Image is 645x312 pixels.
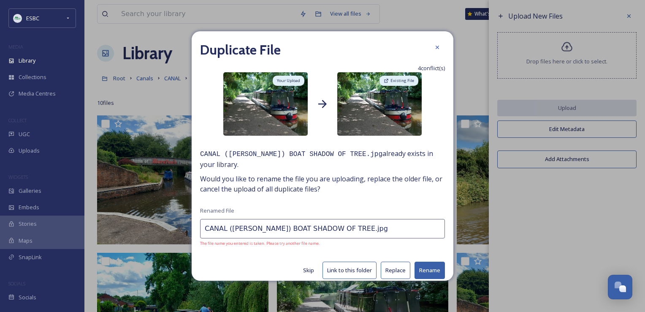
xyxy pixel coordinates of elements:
[19,187,41,195] span: Galleries
[200,241,445,246] span: The file name you entered is taken. Please try another file name.
[8,280,25,287] span: SOCIALS
[19,147,40,155] span: Uploads
[19,253,42,261] span: SnapLink
[19,203,39,211] span: Embeds
[8,117,27,123] span: COLLECT
[200,148,445,170] span: already exists in your library.
[14,14,22,22] img: east-staffs.png
[200,151,382,158] kbd: CANAL ([PERSON_NAME]) BOAT SHADOW OF TREE.jpg
[381,262,410,279] button: Replace
[19,237,33,245] span: Maps
[19,130,30,138] span: UGC
[19,73,46,81] span: Collections
[337,72,422,136] img: 5e9cdf95-27cd-41d5-a987-9fa55a9ea7d4.jpg
[200,40,281,60] h2: Duplicate File
[322,262,377,279] button: Link to this folder
[19,90,56,98] span: Media Centres
[200,207,234,215] span: Renamed File
[8,174,28,180] span: WIDGETS
[277,78,300,84] span: Your Upload
[418,64,445,72] span: 4 conflict(s)
[299,262,318,279] button: Skip
[19,220,37,228] span: Stories
[200,219,445,238] input: My file
[200,174,445,194] span: Would you like to rename the file you are uploading, replace the older file, or cancel the upload...
[19,293,36,301] span: Socials
[19,57,35,65] span: Library
[608,275,632,299] button: Open Chat
[26,14,39,22] span: ESBC
[415,262,445,279] button: Rename
[8,44,23,50] span: MEDIA
[378,74,420,87] a: Existing File
[390,78,414,84] span: Existing File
